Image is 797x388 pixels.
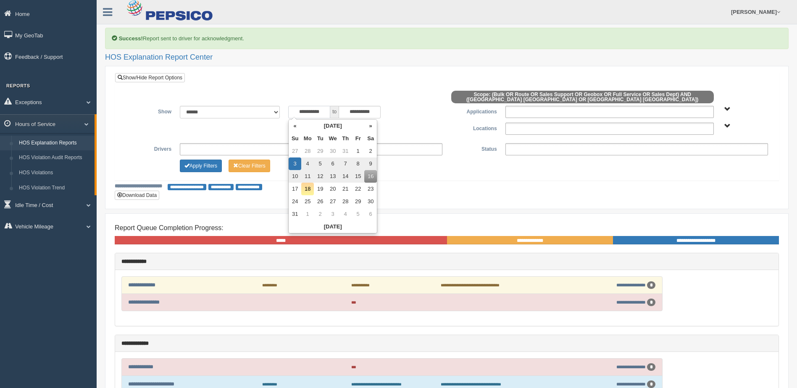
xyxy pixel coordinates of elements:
td: 29 [352,195,364,208]
b: Success! [119,35,143,42]
button: Change Filter Options [180,160,222,172]
th: [DATE] [301,120,364,132]
td: 9 [364,157,377,170]
td: 11 [301,170,314,183]
td: 17 [289,183,301,195]
th: We [326,132,339,145]
h2: HOS Explanation Report Center [105,53,789,62]
a: Show/Hide Report Options [115,73,185,82]
th: Su [289,132,301,145]
td: 21 [339,183,352,195]
label: Applications [447,106,501,116]
th: Th [339,132,352,145]
button: Download Data [115,191,159,200]
div: Report sent to driver for acknowledgment. [105,28,789,49]
h4: Report Queue Completion Progress: [115,224,779,232]
td: 1 [352,145,364,157]
label: Locations [447,123,501,133]
td: 3 [326,208,339,220]
td: 6 [364,208,377,220]
td: 26 [314,195,326,208]
td: 5 [352,208,364,220]
td: 19 [314,183,326,195]
td: 2 [314,208,326,220]
span: Scope: (Bulk OR Route OR Sales Support OR Geobox OR Full Service OR Sales Dept) AND ([GEOGRAPHIC_... [451,91,714,103]
a: HOS Violation Audit Reports [15,150,95,165]
button: Change Filter Options [229,160,270,172]
td: 12 [314,170,326,183]
td: 4 [339,208,352,220]
td: 7 [339,157,352,170]
td: 15 [352,170,364,183]
td: 31 [339,145,352,157]
th: » [364,120,377,132]
a: HOS Explanation Reports [15,136,95,151]
a: HOS Violations [15,165,95,181]
td: 28 [339,195,352,208]
td: 30 [364,195,377,208]
td: 14 [339,170,352,183]
td: 16 [364,170,377,183]
td: 22 [352,183,364,195]
span: to [330,106,339,118]
td: 4 [301,157,314,170]
td: 23 [364,183,377,195]
td: 6 [326,157,339,170]
label: Drivers [121,143,176,153]
th: Fr [352,132,364,145]
td: 5 [314,157,326,170]
td: 28 [301,145,314,157]
td: 24 [289,195,301,208]
th: Mo [301,132,314,145]
td: 25 [301,195,314,208]
td: 2 [364,145,377,157]
td: 31 [289,208,301,220]
td: 10 [289,170,301,183]
td: 20 [326,183,339,195]
td: 8 [352,157,364,170]
label: Status [447,143,501,153]
th: [DATE] [289,220,377,233]
td: 3 [289,157,301,170]
td: 29 [314,145,326,157]
th: Tu [314,132,326,145]
td: 13 [326,170,339,183]
a: HOS Violation Trend [15,181,95,196]
td: 18 [301,183,314,195]
td: 1 [301,208,314,220]
td: 27 [326,195,339,208]
td: 30 [326,145,339,157]
th: « [289,120,301,132]
th: Sa [364,132,377,145]
td: 27 [289,145,301,157]
label: Show [121,106,176,116]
